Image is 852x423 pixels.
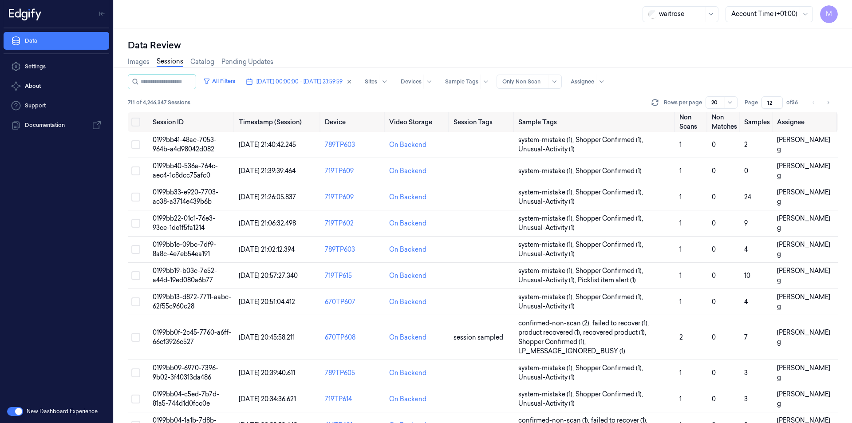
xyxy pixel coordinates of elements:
span: 0199bb33-e920-7703-ac38-a3714e439b6b [153,188,218,206]
span: [PERSON_NAME] g [777,267,830,284]
span: 4 [744,298,748,306]
a: Data [4,32,109,50]
button: Select row [131,219,140,228]
th: Samples [741,112,773,132]
span: 0199bb19-b03c-7e52-a44d-19ed080a6b77 [153,267,217,284]
th: Non Scans [676,112,708,132]
span: 1 [679,369,682,377]
span: [PERSON_NAME] g [777,364,830,381]
div: On Backend [389,297,426,307]
button: Select row [131,140,140,149]
button: Select row [131,297,140,306]
span: 0 [712,193,716,201]
span: 1 [679,395,682,403]
span: Unusual-Activity (1) [518,197,575,206]
span: Shopper Confirmed (1) , [576,293,645,302]
button: Select row [131,166,140,175]
div: On Backend [389,245,426,254]
div: On Backend [389,271,426,281]
span: 0 [712,245,716,253]
span: 1 [679,298,682,306]
span: 1 [679,219,682,227]
div: 789TP605 [325,368,382,378]
th: Video Storage [386,112,450,132]
span: product recovered (1) , [518,328,583,337]
th: Session Tags [450,112,514,132]
div: 719TP609 [325,166,382,176]
span: Picklist item alert (1) [578,276,636,285]
button: Go to next page [822,96,834,109]
span: system-mistake (1) , [518,135,576,145]
a: Settings [4,58,109,75]
button: About [4,77,109,95]
a: Images [128,57,150,67]
span: system-mistake (1) , [518,364,576,373]
button: Select row [131,333,140,342]
span: Shopper Confirmed (1) , [576,214,645,223]
span: failed to recover (1) , [592,319,651,328]
span: 0199bb40-536a-764c-aec4-1c8dcc75afc0 [153,162,218,179]
span: 0 [712,272,716,280]
div: On Backend [389,333,426,342]
span: 0 [712,167,716,175]
a: Sessions [157,57,183,67]
th: Timestamp (Session) [235,112,321,132]
a: Pending Updates [221,57,273,67]
div: 789TP603 [325,245,382,254]
a: Documentation [4,116,109,134]
button: Select row [131,193,140,202]
span: recovered product (1) , [583,328,648,337]
span: [PERSON_NAME] g [777,188,830,206]
span: 4 [744,245,748,253]
span: 10 [744,272,750,280]
span: [DATE] 21:26:05.837 [239,193,296,201]
th: Assignee [773,112,838,132]
span: 24 [744,193,751,201]
span: [DATE] 21:06:32.498 [239,219,296,227]
span: 0 [712,395,716,403]
th: Sample Tags [515,112,676,132]
span: [PERSON_NAME] g [777,293,830,310]
span: 0199bb13-d872-7711-aabc-62f55c960c28 [153,293,231,310]
span: 3 [744,369,748,377]
span: Shopper Confirmed (1) , [576,188,645,197]
div: Data Review [128,39,838,51]
span: 1 [679,141,682,149]
span: Unusual-Activity (1) [518,145,575,154]
span: 9 [744,219,748,227]
span: [DATE] 21:40:42.245 [239,141,296,149]
span: 0199bb41-48ac-7053-964b-a4d98042d082 [153,136,217,153]
span: 0 [712,333,716,341]
div: On Backend [389,166,426,176]
th: Device [321,112,386,132]
div: 719TP609 [325,193,382,202]
span: 1 [679,272,682,280]
button: Select row [131,368,140,377]
th: Session ID [149,112,235,132]
span: Shopper Confirmed (1) , [576,364,645,373]
button: All Filters [200,74,239,88]
button: Toggle Navigation [95,7,109,21]
span: system-mistake (1) , [518,214,576,223]
span: Unusual-Activity (1) [518,223,575,233]
span: Shopper Confirmed (1) , [518,337,588,347]
span: [DATE] 20:39:40.611 [239,369,295,377]
span: system-mistake (1) , [518,188,576,197]
div: 719TP602 [325,219,382,228]
div: On Backend [389,140,426,150]
span: 2 [744,141,748,149]
div: On Backend [389,193,426,202]
span: system-mistake (1) , [518,240,576,249]
span: 1 [679,167,682,175]
span: Page [745,99,758,107]
span: 0 [712,298,716,306]
div: 670TP607 [325,297,382,307]
span: [PERSON_NAME] g [777,162,830,179]
span: 0199bb04-c5ed-7b7d-81a5-744d1d0fcc0e [153,390,219,407]
span: system-mistake (1) , [518,293,576,302]
span: [DATE] 20:45:58.211 [239,333,295,341]
button: Select row [131,271,140,280]
nav: pagination [808,96,834,109]
div: 789TP603 [325,140,382,150]
th: Non Matches [708,112,741,132]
